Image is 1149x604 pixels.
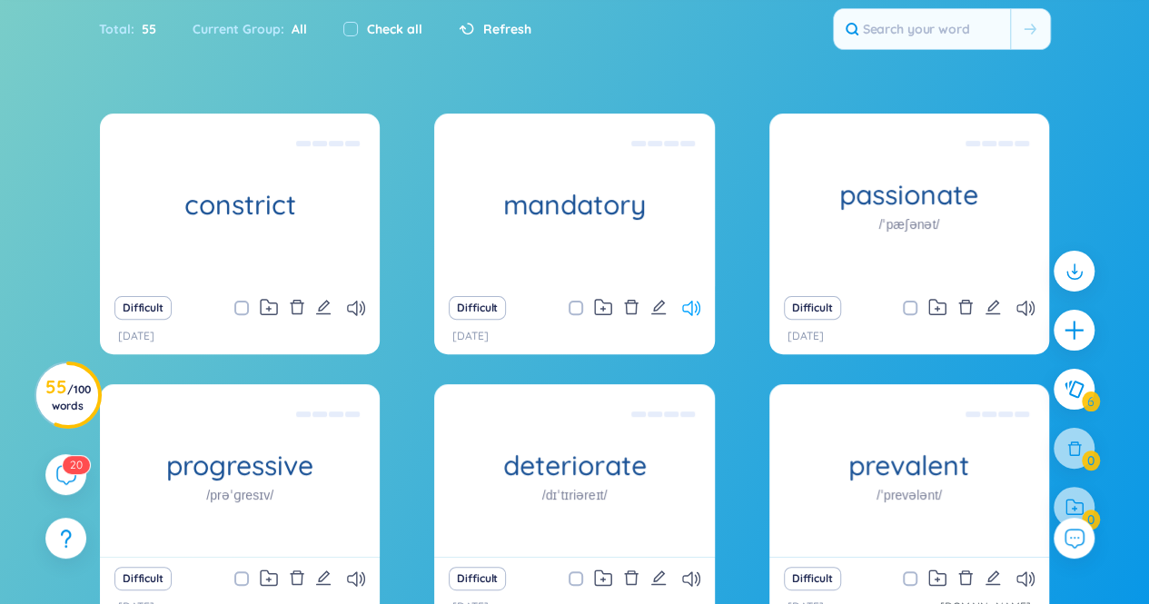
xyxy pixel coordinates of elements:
span: delete [289,569,305,586]
span: delete [623,299,639,315]
span: 0 [76,458,83,471]
span: 2 [70,458,76,471]
button: Difficult [114,567,172,590]
h1: prevalent [769,450,1049,481]
span: edit [985,569,1001,586]
p: [DATE] [118,328,154,345]
button: edit [985,295,1001,321]
button: Difficult [784,567,841,590]
button: edit [650,566,667,591]
span: edit [315,569,332,586]
h1: mandatory [434,189,714,221]
h1: /ˈpæʃənət/ [878,214,939,234]
span: delete [623,569,639,586]
p: [DATE] [452,328,489,345]
sup: 20 [63,456,90,474]
h1: progressive [100,450,380,481]
span: All [284,21,307,37]
span: edit [650,299,667,315]
button: edit [315,295,332,321]
button: edit [985,566,1001,591]
button: delete [289,566,305,591]
button: Difficult [449,567,506,590]
span: delete [957,569,974,586]
button: delete [289,295,305,321]
span: edit [315,299,332,315]
span: plus [1063,319,1085,342]
h1: /ˈprevələnt/ [877,485,942,505]
button: delete [623,566,639,591]
span: Refresh [483,19,531,39]
span: delete [957,299,974,315]
h1: passionate [769,179,1049,211]
button: edit [315,566,332,591]
p: [DATE] [787,328,824,345]
span: edit [985,299,1001,315]
div: Current Group : [174,10,325,48]
button: delete [623,295,639,321]
h1: deteriorate [434,450,714,481]
button: edit [650,295,667,321]
label: Check all [367,19,422,39]
span: / 100 words [52,382,91,412]
button: Difficult [114,296,172,320]
button: delete [957,566,974,591]
button: Difficult [784,296,841,320]
input: Search your word [834,9,1010,49]
span: 55 [134,19,156,39]
span: delete [289,299,305,315]
div: Total : [99,10,174,48]
h3: 55 [45,380,91,412]
button: Difficult [449,296,506,320]
span: edit [650,569,667,586]
button: delete [957,295,974,321]
h1: /dɪˈtɪriəreɪt/ [542,485,608,505]
h1: constrict [100,189,380,221]
h1: /prəˈɡresɪv/ [206,485,273,505]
